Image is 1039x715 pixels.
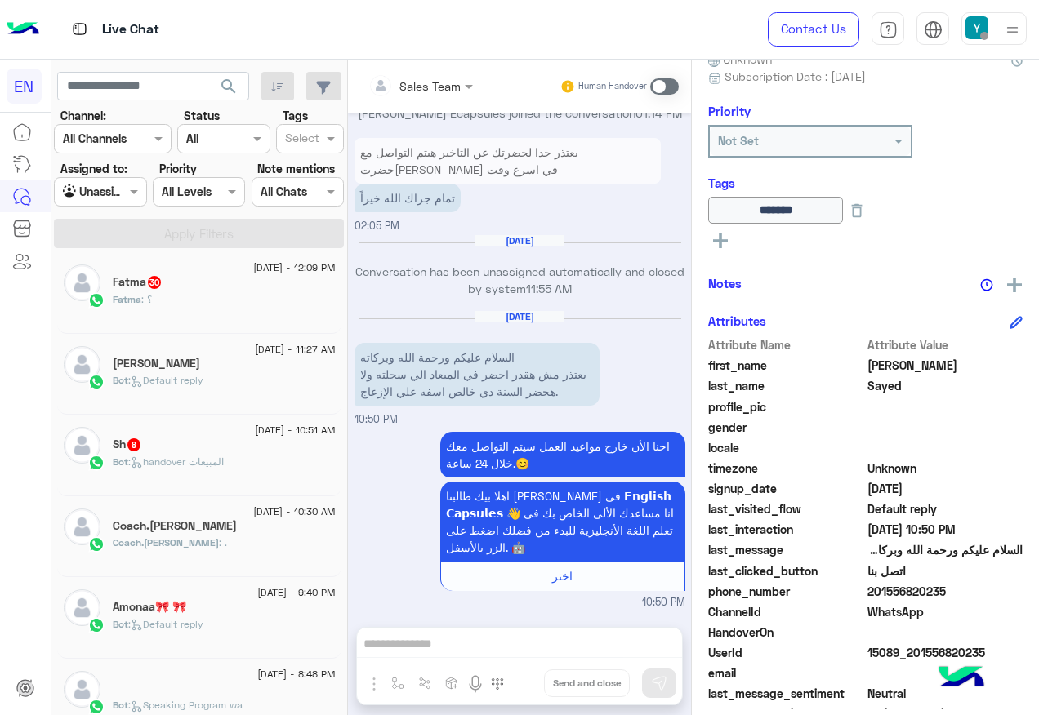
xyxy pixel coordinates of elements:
img: WhatsApp [88,699,105,715]
span: Attribute Value [867,336,1023,353]
button: search [209,72,249,107]
img: tab [924,20,943,39]
label: Priority [159,160,197,177]
span: ؟ [141,293,152,305]
p: 9/8/2025, 2:05 PM [355,138,661,184]
span: null [867,624,1023,641]
span: Unknown [867,460,1023,477]
span: [DATE] - 12:09 PM [253,260,335,275]
span: null [867,664,1023,682]
span: gender [708,419,864,436]
span: . [219,536,227,548]
span: Bot [113,374,128,386]
span: [DATE] - 9:40 PM [257,585,335,600]
img: hulul-logo.png [933,650,990,707]
span: Sayed [867,377,1023,394]
span: last_visited_flow [708,500,864,517]
span: locale [708,439,864,456]
h5: Amonaa🎀 🎀 [113,600,186,614]
p: 30/8/2025, 10:50 PM [440,432,685,477]
span: 01:14 PM [635,106,682,120]
span: Nora [867,357,1023,374]
span: last_clicked_button [708,562,864,580]
h5: Coach.Ibrahim [113,519,237,533]
h6: Attributes [708,313,766,328]
h6: Priority [708,104,751,118]
span: [DATE] - 10:30 AM [253,504,335,519]
button: Apply Filters [54,219,344,248]
span: 8 [127,438,140,451]
span: last_name [708,377,864,394]
h5: Amira Hamdy [113,357,200,371]
span: 02:05 PM [355,220,399,232]
span: Coach.[PERSON_NAME] [113,536,219,548]
span: 15089_201556820235 [867,644,1023,661]
p: 30/8/2025, 10:50 PM [440,482,685,562]
span: 2025-08-30T19:50:15.594Z [867,521,1023,538]
img: add [1007,278,1022,292]
a: Contact Us [768,12,859,47]
label: Status [184,107,220,124]
span: : handover المبيعات [128,455,224,468]
img: notes [980,278,993,291]
img: userImage [965,16,988,39]
label: Assigned to: [60,160,127,177]
p: 30/8/2025, 10:50 PM [355,343,600,406]
label: Channel: [60,107,106,124]
img: defaultAdmin.png [64,671,100,708]
span: UserId [708,644,864,661]
img: WhatsApp [88,536,105,553]
p: Live Chat [102,19,159,41]
span: : Speaking Program wa [128,699,243,711]
img: WhatsApp [88,455,105,471]
h5: Sh [113,437,142,451]
span: ChannelId [708,603,864,620]
span: first_name [708,357,864,374]
h6: Tags [708,175,1023,190]
h6: [DATE] [475,235,564,246]
span: السلام عليكم ورحمة الله وبركاته بعتذر مش هقدر احضر في الميعاد الي سجلته ولا هحضر السنة دي خالص اس... [867,541,1023,558]
p: [PERSON_NAME] Ecapsules joined the conversation [355,104,685,122]
span: last_message_sentiment [708,685,864,702]
small: Human Handover [578,80,647,93]
button: Send and close [544,669,630,697]
span: signup_date [708,480,864,497]
img: WhatsApp [88,374,105,390]
span: اختر [552,569,573,583]
h6: [DATE] [475,311,564,322]
span: HandoverOn [708,624,864,641]
span: [DATE] - 8:48 PM [257,667,335,682]
img: tab [69,19,90,39]
span: last_interaction [708,521,864,538]
span: email [708,664,864,682]
span: 0 [867,685,1023,702]
div: Select [283,129,319,150]
span: last_message [708,541,864,558]
span: : Default reply [128,374,203,386]
span: [DATE] - 10:51 AM [255,423,335,437]
p: Conversation has been unassigned automatically and closed by system [355,263,685,298]
span: Bot [113,455,128,468]
span: 10:50 PM [642,595,685,611]
img: tab [879,20,898,39]
label: Tags [283,107,308,124]
span: 10:50 PM [355,413,398,425]
img: defaultAdmin.png [64,508,100,545]
div: EN [7,69,42,104]
span: profile_pic [708,398,864,415]
img: defaultAdmin.png [64,589,100,626]
span: 2 [867,603,1023,620]
span: null [867,439,1023,456]
span: 11:55 AM [526,282,572,295]
h5: Fatma [113,275,163,289]
span: 30 [148,276,161,289]
span: null [867,419,1023,436]
span: Fatma [113,293,141,305]
h6: Notes [708,276,742,291]
img: WhatsApp [88,617,105,633]
span: 201556820235 [867,583,1023,600]
label: Note mentions [257,160,335,177]
span: Attribute Name [708,336,864,353]
img: defaultAdmin.png [64,427,100,464]
span: [DATE] - 11:27 AM [255,342,335,357]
